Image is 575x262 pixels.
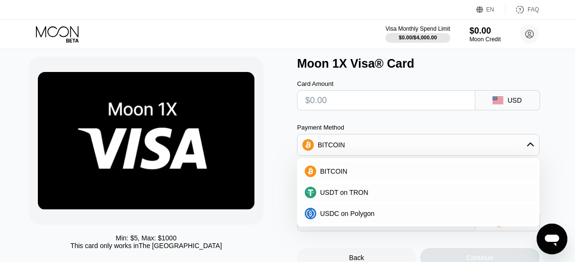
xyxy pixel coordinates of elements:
span: BITCOIN [320,167,347,175]
div: Back [349,254,364,262]
div: Visa Monthly Spend Limit$0.00/$4,000.00 [385,25,450,43]
div: $0.00 [470,26,501,36]
div: $0.00 / $4,000.00 [399,35,437,40]
div: This card only works in The [GEOGRAPHIC_DATA] [70,242,222,250]
div: Visa Monthly Spend Limit [385,25,450,32]
div: BITCOIN [318,141,345,149]
div: FAQ [506,5,539,14]
div: Payment Method [297,124,540,131]
div: USDT on TRON [300,183,537,202]
span: USDC on Polygon [320,210,375,217]
span: USDT on TRON [320,189,368,196]
div: $0.00Moon Credit [470,26,501,43]
div: EN [486,6,494,13]
div: Moon Credit [470,36,501,43]
iframe: Button to launch messaging window [537,224,567,254]
div: FAQ [528,6,539,13]
div: Min: $ 5 , Max: $ 1000 [116,234,177,242]
div: USD [507,96,522,104]
div: Moon 1X Visa® Card [297,57,556,71]
div: EN [476,5,506,14]
div: BITCOIN [300,162,537,181]
div: BITCOIN [298,135,539,155]
div: Card Amount [297,80,475,87]
div: USDC on Polygon [300,204,537,223]
input: $0.00 [305,91,467,110]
